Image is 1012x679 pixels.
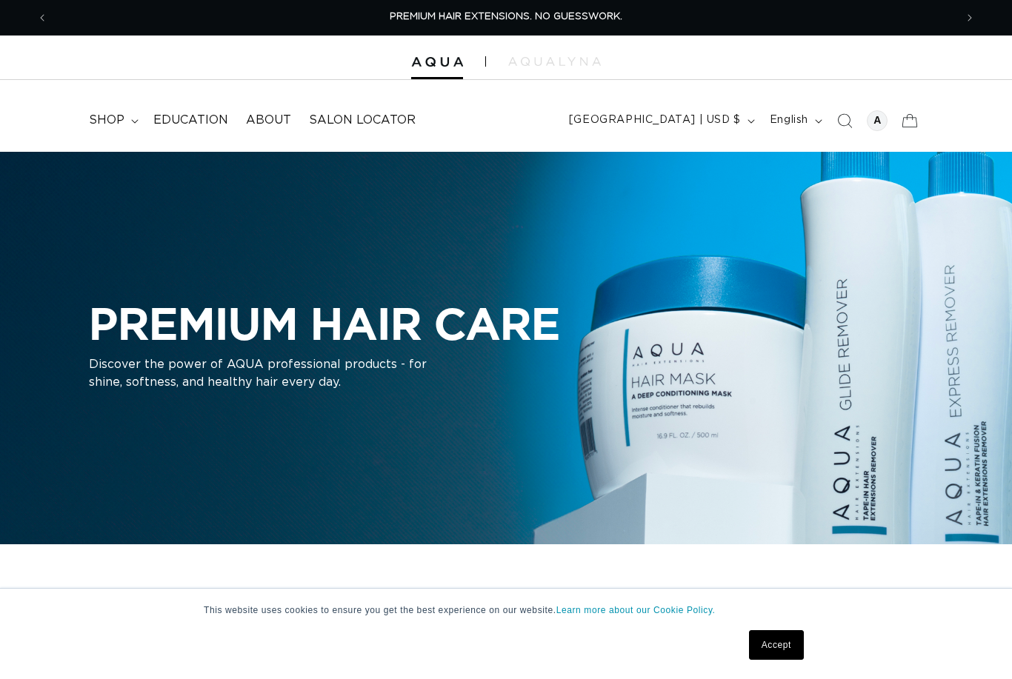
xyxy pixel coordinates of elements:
p: This website uses cookies to ensure you get the best experience on our website. [204,603,808,617]
span: [GEOGRAPHIC_DATA] | USD $ [569,113,741,128]
span: English [770,113,808,128]
span: Salon Locator [309,113,416,128]
summary: Search [828,104,861,137]
h2: PREMIUM HAIR CARE [89,298,560,349]
summary: shop [80,104,144,137]
a: Accept [749,630,804,660]
a: Learn more about our Cookie Policy. [556,605,716,615]
button: Next announcement [953,4,986,32]
p: Discover the power of AQUA professional products - for shine, softness, and healthy hair every day. [89,355,459,391]
span: Education [153,113,228,128]
button: English [761,107,828,135]
button: [GEOGRAPHIC_DATA] | USD $ [560,107,761,135]
a: Salon Locator [300,104,425,137]
a: Education [144,104,237,137]
img: aqualyna.com [508,57,601,66]
span: PREMIUM HAIR EXTENSIONS. NO GUESSWORK. [390,12,622,21]
span: About [246,113,291,128]
a: About [237,104,300,137]
button: Previous announcement [26,4,59,32]
img: Aqua Hair Extensions [411,57,463,67]
span: shop [89,113,124,128]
